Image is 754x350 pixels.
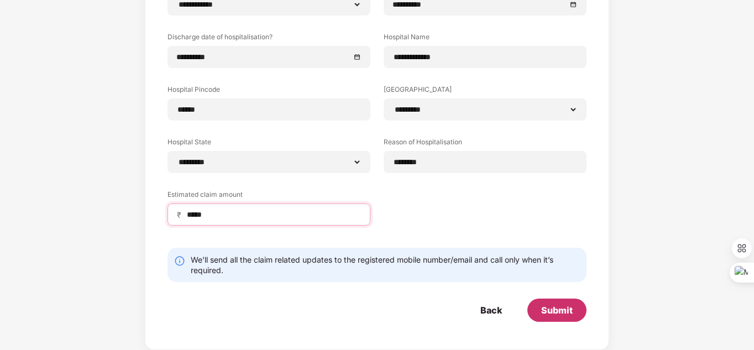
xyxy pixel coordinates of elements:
[384,32,587,46] label: Hospital Name
[174,255,185,267] img: svg+xml;base64,PHN2ZyBpZD0iSW5mby0yMHgyMCIgeG1sbnM9Imh0dHA6Ly93d3cudzMub3JnLzIwMDAvc3ZnIiB3aWR0aD...
[480,304,502,316] div: Back
[167,137,370,151] label: Hospital State
[384,85,587,98] label: [GEOGRAPHIC_DATA]
[541,304,573,316] div: Submit
[167,190,370,203] label: Estimated claim amount
[167,85,370,98] label: Hospital Pincode
[384,137,587,151] label: Reason of Hospitalisation
[191,254,580,275] div: We’ll send all the claim related updates to the registered mobile number/email and call only when...
[167,32,370,46] label: Discharge date of hospitalisation?
[177,210,186,220] span: ₹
